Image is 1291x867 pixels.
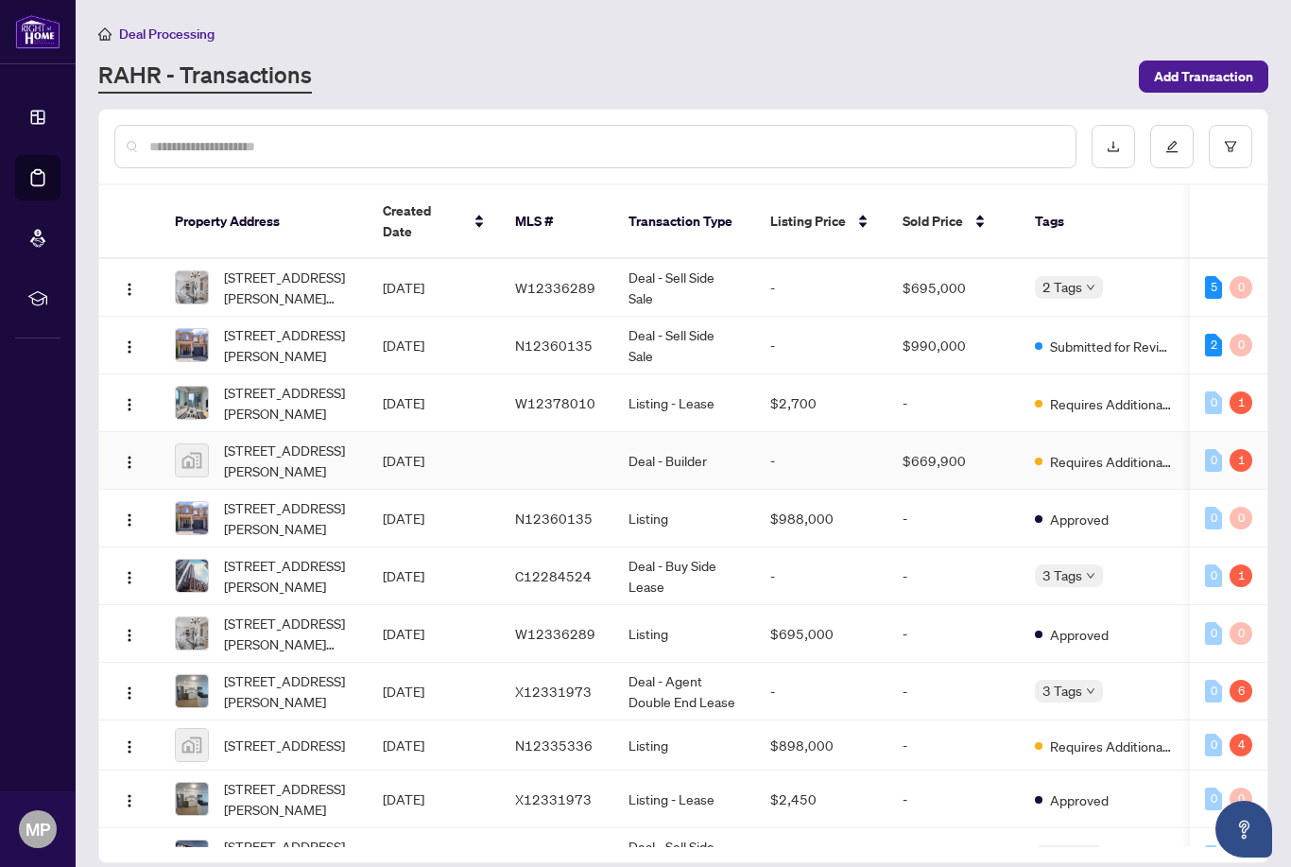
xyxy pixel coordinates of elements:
[613,663,755,720] td: Deal - Agent Double End Lease
[887,259,1020,317] td: $695,000
[114,676,145,706] button: Logo
[515,337,593,354] span: N12360135
[770,510,834,527] span: $988,000
[383,337,424,354] span: [DATE]
[515,625,595,642] span: W12336289
[1150,125,1194,168] button: edit
[887,663,1020,720] td: -
[114,784,145,814] button: Logo
[176,387,208,419] img: thumbnail-img
[887,374,1020,432] td: -
[114,503,145,533] button: Logo
[224,267,353,308] span: [STREET_ADDRESS][PERSON_NAME][PERSON_NAME]
[1154,61,1253,92] span: Add Transaction
[515,279,595,296] span: W12336289
[1020,185,1188,259] th: Tags
[1205,334,1222,356] div: 2
[887,432,1020,490] td: $669,900
[887,547,1020,605] td: -
[613,259,755,317] td: Deal - Sell Side Sale
[1230,622,1252,645] div: 0
[122,339,137,355] img: Logo
[515,737,593,754] span: N12335336
[770,683,775,700] span: -
[1086,571,1095,581] span: down
[1205,449,1222,472] div: 0
[224,555,353,597] span: [STREET_ADDRESS][PERSON_NAME]
[887,317,1020,374] td: $990,000
[887,605,1020,663] td: -
[1042,564,1082,586] span: 3 Tags
[224,735,345,755] span: [STREET_ADDRESS]
[26,816,50,842] span: MP
[1205,788,1222,810] div: 0
[383,790,424,807] span: [DATE]
[1165,140,1179,153] span: edit
[122,512,137,528] img: Logo
[1092,125,1135,168] button: download
[500,185,613,259] th: MLS #
[383,200,462,242] span: Created Date
[224,440,353,481] span: [STREET_ADDRESS][PERSON_NAME]
[613,317,755,374] td: Deal - Sell Side Sale
[613,185,755,259] th: Transaction Type
[770,567,775,584] span: -
[887,720,1020,771] td: -
[114,388,145,418] button: Logo
[1205,680,1222,702] div: 0
[613,720,755,771] td: Listing
[176,617,208,650] img: thumbnail-img
[368,185,500,259] th: Created Date
[770,337,775,354] span: -
[1050,789,1109,810] span: Approved
[383,394,424,411] span: [DATE]
[770,211,846,232] span: Listing Price
[114,618,145,649] button: Logo
[1086,686,1095,696] span: down
[1230,334,1252,356] div: 0
[1086,283,1095,292] span: down
[1205,391,1222,414] div: 0
[770,452,775,469] span: -
[1042,680,1082,702] span: 3 Tags
[1205,507,1222,529] div: 0
[1042,276,1082,298] span: 2 Tags
[122,455,137,470] img: Logo
[1050,393,1173,414] span: Requires Additional Docs
[114,561,145,591] button: Logo
[224,497,353,539] span: [STREET_ADDRESS][PERSON_NAME]
[1215,801,1272,858] button: Open asap
[119,26,215,43] span: Deal Processing
[1224,140,1237,153] span: filter
[176,271,208,303] img: thumbnail-img
[1042,845,1082,867] span: 4 Tags
[383,510,424,527] span: [DATE]
[383,737,424,754] span: [DATE]
[515,567,592,584] span: C12284524
[383,279,424,296] span: [DATE]
[114,330,145,360] button: Logo
[613,432,755,490] td: Deal - Builder
[98,60,312,94] a: RAHR - Transactions
[613,605,755,663] td: Listing
[160,185,368,259] th: Property Address
[1050,736,1173,756] span: Requires Additional Docs
[1050,336,1173,356] span: Submitted for Review
[1050,624,1109,645] span: Approved
[224,382,353,424] span: [STREET_ADDRESS][PERSON_NAME]
[15,14,60,49] img: logo
[122,570,137,585] img: Logo
[515,683,592,700] span: X12331973
[176,502,208,534] img: thumbnail-img
[887,490,1020,547] td: -
[383,452,424,469] span: [DATE]
[383,567,424,584] span: [DATE]
[114,730,145,760] button: Logo
[98,27,112,41] span: home
[1230,449,1252,472] div: 1
[1205,734,1222,756] div: 0
[1230,276,1252,299] div: 0
[176,729,208,761] img: thumbnail-img
[176,329,208,361] img: thumbnail-img
[887,185,1020,259] th: Sold Price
